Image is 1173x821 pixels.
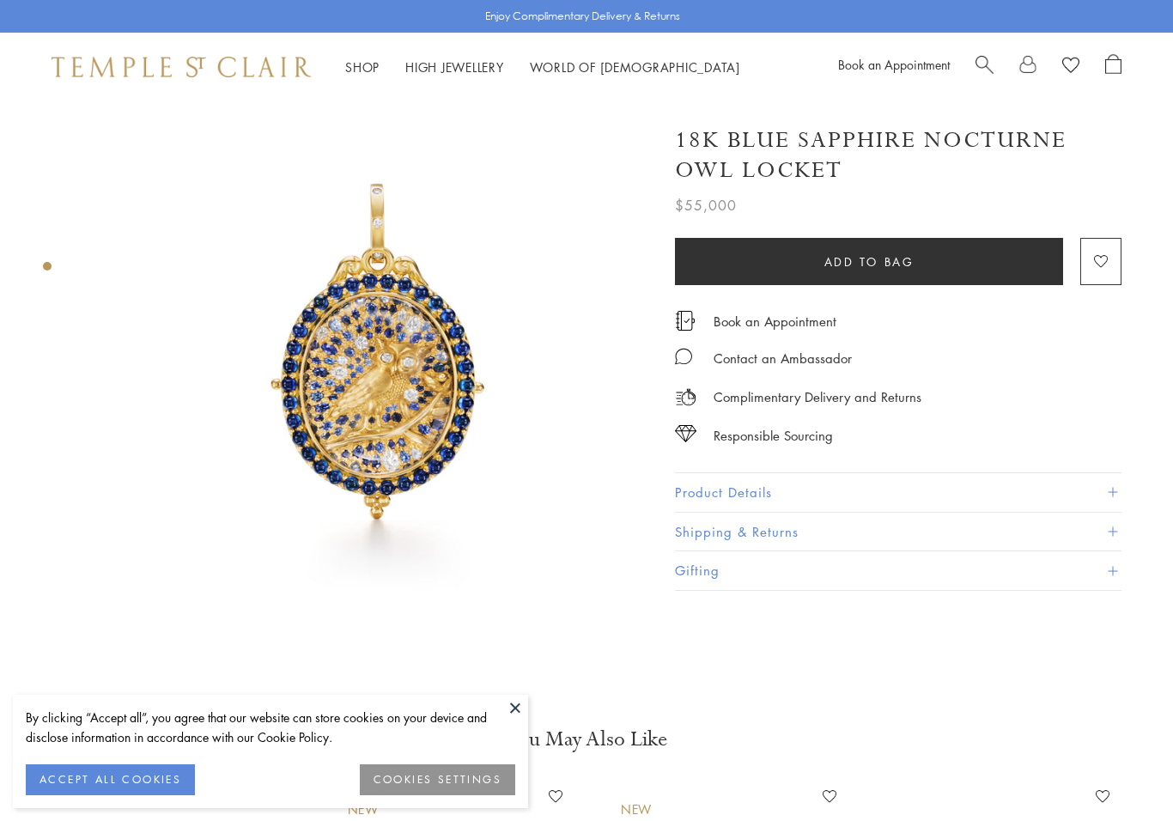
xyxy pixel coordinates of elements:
[621,800,652,819] div: New
[714,425,833,447] div: Responsible Sourcing
[345,58,380,76] a: ShopShop
[26,708,515,747] div: By clicking “Accept all”, you agree that our website can store cookies on your device and disclos...
[714,312,836,331] a: Book an Appointment
[824,252,915,271] span: Add to bag
[485,8,680,25] p: Enjoy Complimentary Delivery & Returns
[675,238,1063,285] button: Add to bag
[675,425,696,442] img: icon_sourcing.svg
[675,551,1121,590] button: Gifting
[714,348,852,369] div: Contact an Ambassador
[405,58,504,76] a: High JewelleryHigh Jewellery
[345,57,740,78] nav: Main navigation
[675,125,1121,185] h1: 18K Blue Sapphire Nocturne Owl Locket
[714,386,921,408] p: Complimentary Delivery and Returns
[43,258,52,284] div: Product gallery navigation
[26,764,195,795] button: ACCEPT ALL COOKIES
[975,54,994,80] a: Search
[52,57,311,77] img: Temple St. Clair
[675,386,696,408] img: icon_delivery.svg
[1062,54,1079,80] a: View Wishlist
[675,311,696,331] img: icon_appointment.svg
[675,194,737,216] span: $55,000
[675,513,1121,551] button: Shipping & Returns
[675,348,692,365] img: MessageIcon-01_2.svg
[348,800,379,819] div: New
[1105,54,1121,80] a: Open Shopping Bag
[112,101,649,639] img: 18K Blue Sapphire Nocturne Owl Locket
[838,56,950,73] a: Book an Appointment
[69,726,1104,753] h3: You May Also Like
[1087,740,1156,804] iframe: Gorgias live chat messenger
[360,764,515,795] button: COOKIES SETTINGS
[675,473,1121,512] button: Product Details
[530,58,740,76] a: World of [DEMOGRAPHIC_DATA]World of [DEMOGRAPHIC_DATA]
